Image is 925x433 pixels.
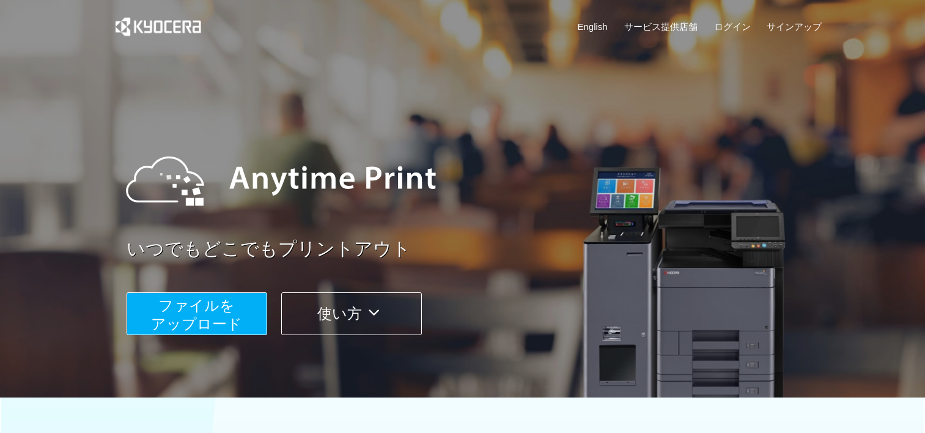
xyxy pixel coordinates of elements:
button: 使い方 [281,292,422,335]
a: サービス提供店舗 [624,20,698,33]
button: ファイルを​​アップロード [127,292,267,335]
a: いつでもどこでもプリントアウト [127,236,830,262]
a: English [578,20,608,33]
a: ログイン [714,20,751,33]
span: ファイルを ​​アップロード [151,297,242,332]
a: サインアップ [767,20,822,33]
